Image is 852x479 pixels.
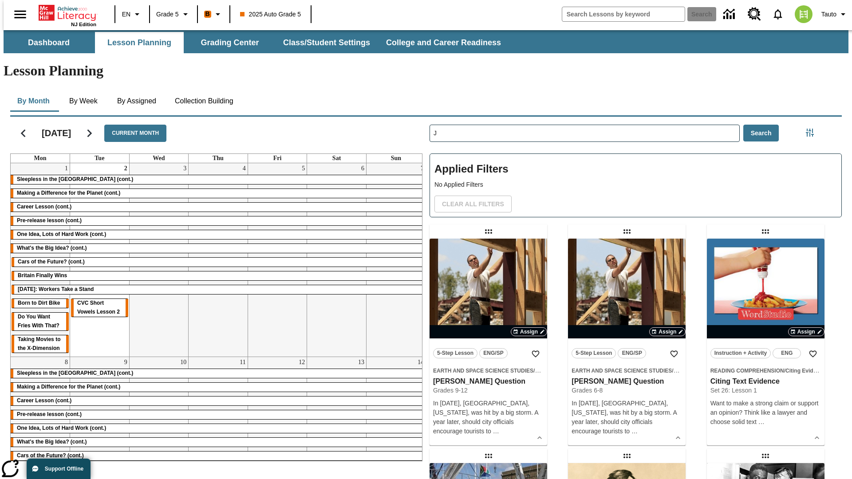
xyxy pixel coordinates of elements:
span: … [758,418,765,425]
span: Topic: Earth and Space Science Studies/Earth's Systems and Interactions [572,366,682,375]
div: Britain Finally Wins [12,271,425,280]
span: Making a Difference for the Planet (cont.) [17,384,120,390]
button: College and Career Readiness [379,32,508,53]
div: What's the Big Idea? (cont.) [11,244,426,253]
div: Draggable lesson: Joplin's Question [481,224,496,239]
a: September 6, 2025 [359,163,366,174]
a: September 1, 2025 [63,163,70,174]
span: Cars of the Future? (cont.) [18,259,85,265]
button: Support Offline [27,459,91,479]
a: September 2, 2025 [122,163,129,174]
button: Assign Choose Dates [788,327,824,336]
h3: Joplin's Question [572,377,682,386]
a: September 4, 2025 [241,163,248,174]
span: What's the Big Idea? (cont.) [17,245,87,251]
button: Assign Choose Dates [511,327,547,336]
div: lesson details [707,239,824,445]
button: 5-Step Lesson [572,348,616,358]
button: By Assigned [110,90,163,112]
button: Show Details [671,431,685,444]
a: Notifications [766,3,789,26]
div: lesson details [430,239,547,445]
a: September 14, 2025 [416,357,426,368]
td: September 13, 2025 [307,357,367,465]
span: Sleepless in the Animal Kingdom (cont.) [17,370,133,376]
span: Earth's Systems and Interactions [674,368,757,374]
span: Born to Dirt Bike [18,300,60,306]
span: / [784,368,785,374]
td: September 7, 2025 [366,163,426,357]
span: Pre-release lesson (cont.) [17,217,82,224]
div: What's the Big Idea? (cont.) [11,438,426,447]
div: Sleepless in the Animal Kingdom (cont.) [11,369,426,378]
div: Career Lesson (cont.) [11,203,426,212]
h3: Citing Text Evidence [710,377,821,386]
div: lesson details [568,239,686,445]
span: CVC Short Vowels Lesson 2 [77,300,120,315]
div: Draggable lesson: A Lean, Mean, Wrestling Machine? [620,449,634,463]
div: Want to make a strong claim or support an opinion? Think like a lawyer and choose solid text [710,399,821,427]
button: Lesson Planning [95,32,184,53]
td: September 14, 2025 [366,357,426,465]
a: September 11, 2025 [238,357,247,368]
span: Assign [659,328,676,336]
td: September 3, 2025 [129,163,189,357]
td: September 11, 2025 [189,357,248,465]
div: One Idea, Lots of Hard Work (cont.) [11,230,426,239]
a: September 3, 2025 [181,163,188,174]
a: September 7, 2025 [419,163,426,174]
button: Grading Center [185,32,274,53]
button: Show Details [810,431,824,444]
span: What's the Big Idea? (cont.) [17,439,87,445]
td: September 5, 2025 [248,163,307,357]
h1: Lesson Planning [4,63,848,79]
span: ENG/SP [622,349,642,358]
button: Search [743,125,779,142]
button: Class/Student Settings [276,32,377,53]
button: Profile/Settings [818,6,852,22]
a: Monday [32,154,48,163]
span: Career Lesson (cont.) [17,204,71,210]
button: By Month [10,90,57,112]
div: Making a Difference for the Planet (cont.) [11,383,426,392]
span: ENG [781,349,793,358]
td: September 9, 2025 [70,357,130,465]
div: Draggable lesson: Allies in the Infield [758,449,773,463]
button: Show Details [533,431,546,444]
td: September 8, 2025 [11,357,70,465]
span: Grade 5 [156,10,179,19]
span: Tauto [821,10,836,19]
button: Add to Favorites [805,346,821,362]
button: Previous [12,122,35,145]
div: Do You Want Fries With That? [12,313,69,330]
span: Sleepless in the Animal Kingdom (cont.) [17,176,133,182]
span: Pre-release lesson (cont.) [17,411,82,417]
span: Do You Want Fries With That? [18,314,59,329]
div: Applied Filters [430,153,842,217]
h2: Applied Filters [434,158,837,180]
td: September 4, 2025 [189,163,248,357]
h3: Joplin's Question [433,377,544,386]
span: Cars of the Future? (cont.) [17,452,84,459]
div: SubNavbar [4,32,509,53]
span: One Idea, Lots of Hard Work (cont.) [17,231,106,237]
a: Saturday [331,154,343,163]
div: Draggable lesson: Joplin's Question [620,224,634,239]
a: September 8, 2025 [63,357,70,368]
span: Assign [520,328,538,336]
button: ENG/SP [479,348,508,358]
span: ENG/SP [483,349,503,358]
div: Cars of the Future? (cont.) [12,258,426,267]
a: Tuesday [93,154,106,163]
a: September 10, 2025 [178,357,188,368]
a: September 9, 2025 [122,357,129,368]
img: avatar image [795,5,813,23]
div: Career Lesson (cont.) [11,397,426,405]
div: Born to Dirt Bike [12,299,69,308]
a: September 13, 2025 [356,357,366,368]
button: ENG [773,348,801,358]
div: One Idea, Lots of Hard Work (cont.) [11,424,426,433]
span: Topic: Reading Comprehension/Citing Evidence [710,366,821,375]
span: Instruction + Activity [714,349,767,358]
input: Search Lessons By Keyword [430,125,739,141]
